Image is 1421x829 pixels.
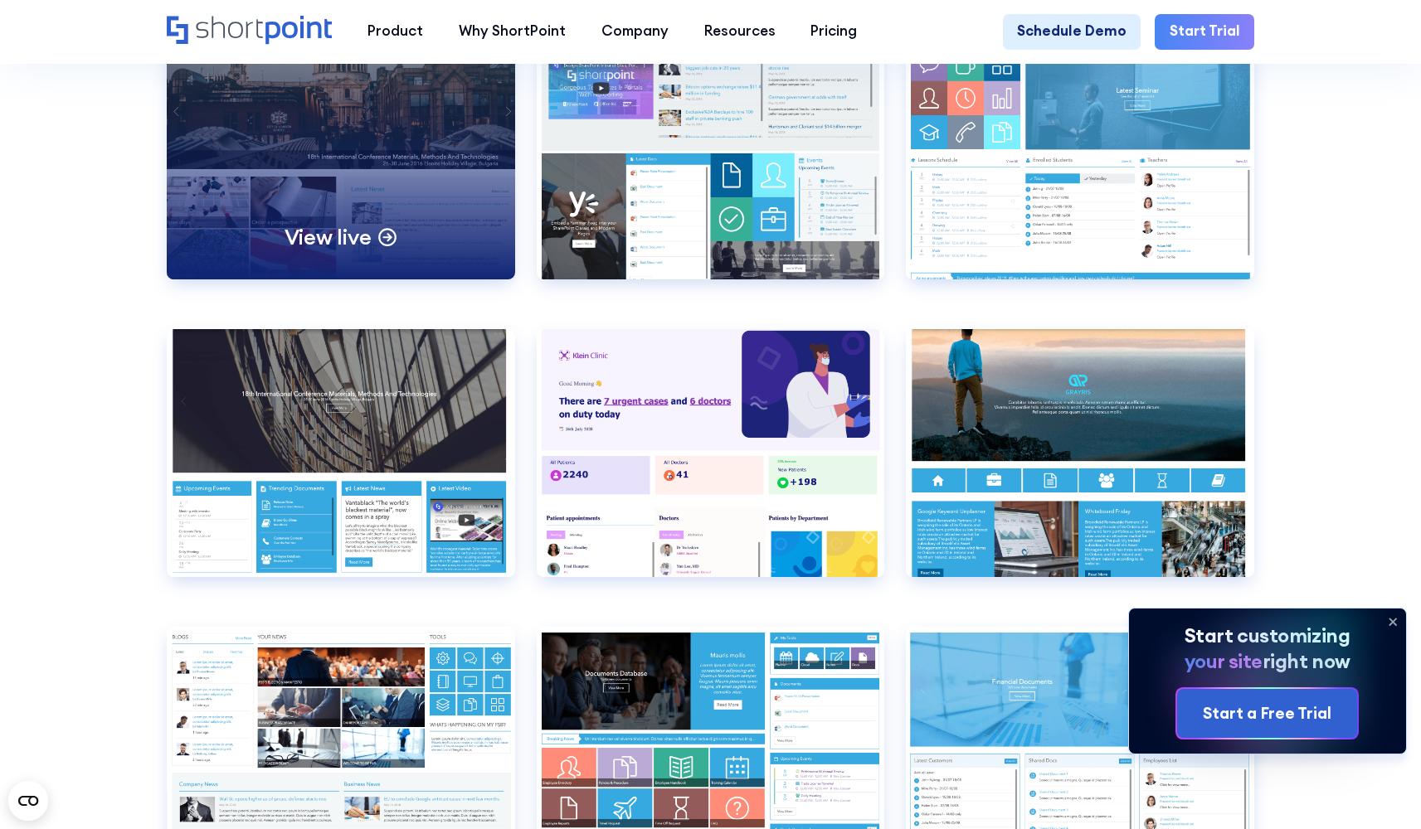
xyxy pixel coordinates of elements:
div: Why ShortPoint [459,21,566,42]
a: Home [167,16,332,46]
button: Open CMP widget [8,781,48,821]
div: Company [601,21,669,42]
iframe: Chat Widget [1122,637,1421,829]
div: Product [367,21,423,42]
a: Education 5View live [167,31,515,308]
a: Education 6 [537,31,885,308]
a: Product [350,14,441,50]
a: Focus Intranet [167,329,515,606]
a: Pricing [793,14,875,50]
p: View live [285,223,372,250]
div: Resources [704,21,776,42]
a: Start Trial [1155,14,1253,50]
a: Company [583,14,686,50]
a: Resources [686,14,793,50]
a: Schedule Demo [1003,14,1141,50]
a: Inspired Intranet [906,329,1254,606]
a: Start a Free Trial [1177,689,1357,739]
div: Start a Free Trial [1203,701,1331,725]
a: Why ShortPoint [441,14,584,50]
a: Education 7 [906,31,1254,308]
a: Healthcare 1 [537,329,885,606]
div: Pricing [810,21,857,42]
